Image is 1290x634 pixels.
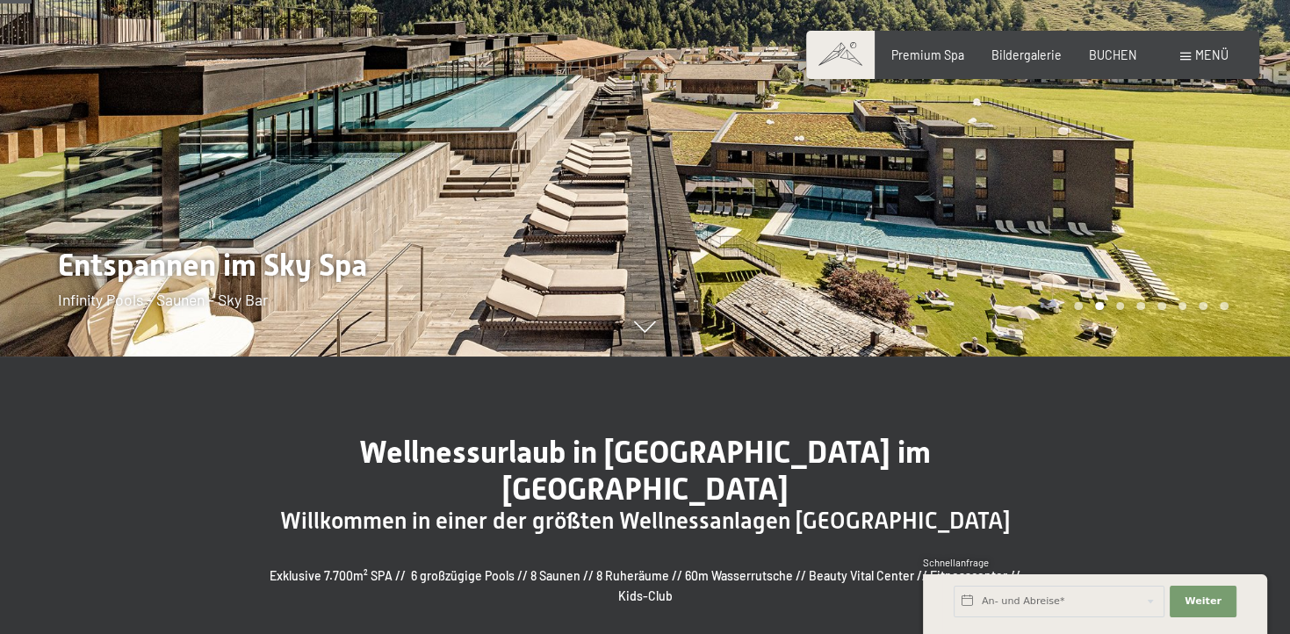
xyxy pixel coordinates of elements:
span: Wellnessurlaub in [GEOGRAPHIC_DATA] im [GEOGRAPHIC_DATA] [359,434,931,507]
button: Weiter [1170,586,1236,617]
div: Carousel Page 3 [1116,302,1125,311]
div: Carousel Page 1 [1074,302,1083,311]
span: Menü [1195,47,1229,62]
span: Willkommen in einer der größten Wellnessanlagen [GEOGRAPHIC_DATA] [280,508,1010,534]
div: Carousel Page 4 [1136,302,1145,311]
span: Schnellanfrage [923,557,989,568]
div: Carousel Page 7 [1199,302,1207,311]
div: Carousel Page 5 [1157,302,1166,311]
div: Carousel Pagination [1068,302,1228,311]
div: Carousel Page 6 [1178,302,1187,311]
a: BUCHEN [1089,47,1137,62]
span: Weiter [1185,594,1222,609]
div: Carousel Page 8 [1220,302,1229,311]
strong: Exklusive 7.700m² SPA // 6 großzügige Pools // 8 Saunen // 8 Ruheräume // 60m Wasserrutsche // Be... [270,568,1020,603]
a: Bildergalerie [991,47,1062,62]
div: Carousel Page 2 (Current Slide) [1095,302,1104,311]
a: Premium Spa [891,47,964,62]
